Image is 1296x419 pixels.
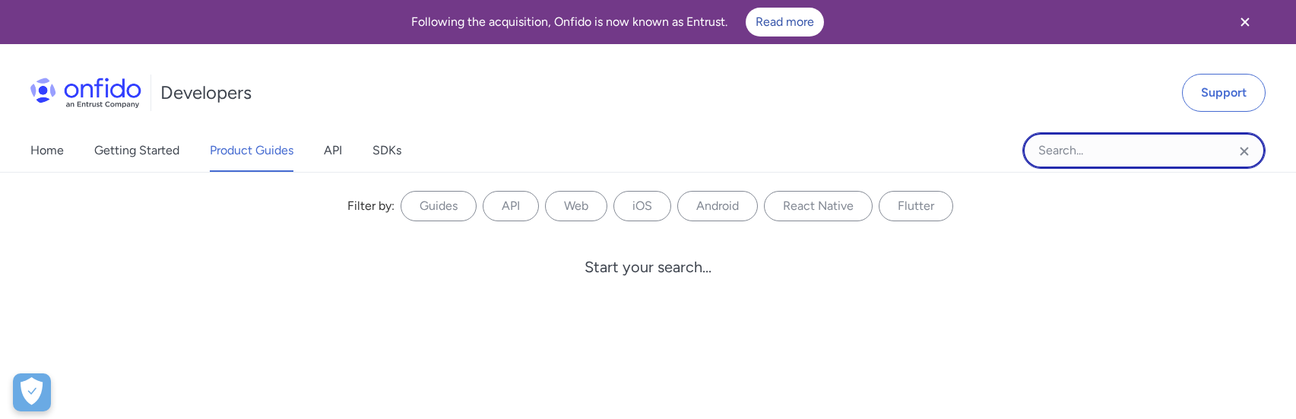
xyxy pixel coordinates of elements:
div: Following the acquisition, Onfido is now known as Entrust. [18,8,1217,37]
div: Cookie Preferences [13,373,51,411]
a: Getting Started [94,129,179,172]
label: Flutter [879,191,953,221]
svg: Clear search field button [1235,142,1253,160]
button: Close banner [1217,3,1273,41]
div: Filter by: [347,197,395,215]
a: Home [30,129,64,172]
label: Guides [401,191,477,221]
a: Support [1182,74,1266,112]
input: Onfido search input field [1022,132,1266,169]
a: SDKs [372,129,401,172]
label: Web [545,191,607,221]
label: API [483,191,539,221]
label: iOS [613,191,671,221]
h1: Developers [160,81,252,105]
a: Read more [746,8,824,37]
div: Start your search... [585,258,711,276]
label: Android [677,191,758,221]
button: Open Preferences [13,373,51,411]
svg: Close banner [1236,13,1254,31]
a: API [324,129,342,172]
label: React Native [764,191,873,221]
img: Onfido Logo [30,78,141,108]
a: Product Guides [210,129,293,172]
